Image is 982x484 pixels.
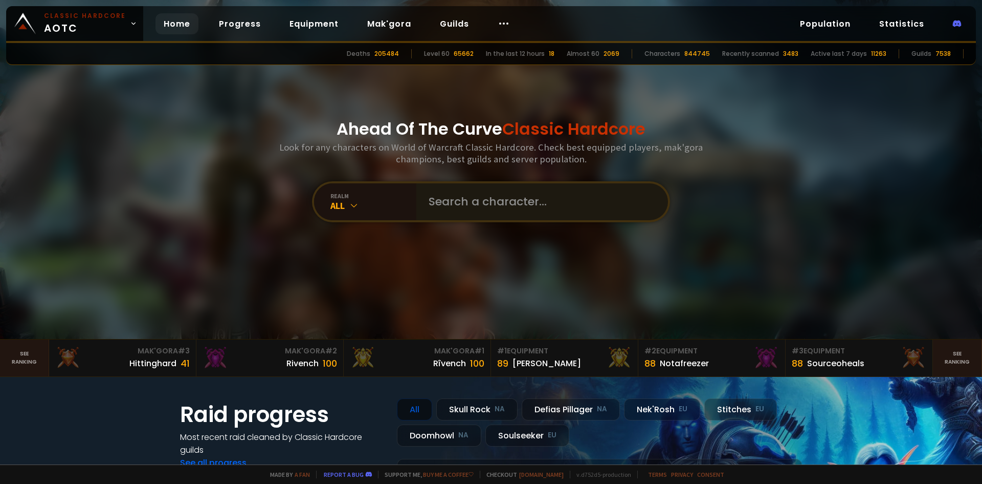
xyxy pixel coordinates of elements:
a: Buy me a coffee [423,471,474,478]
div: Mak'Gora [350,346,484,356]
small: NA [597,404,607,414]
a: #3Equipment88Sourceoheals [786,340,933,376]
a: Guilds [432,13,477,34]
a: Equipment [281,13,347,34]
a: Statistics [871,13,932,34]
span: Checkout [480,471,564,478]
div: 65662 [454,49,474,58]
div: Equipment [497,346,632,356]
div: Nek'Rosh [624,398,700,420]
div: Active last 7 days [811,49,867,58]
div: Sourceoheals [807,357,864,370]
div: 2069 [604,49,619,58]
h3: Look for any characters on World of Warcraft Classic Hardcore. Check best equipped players, mak'g... [275,141,707,165]
div: 41 [181,356,190,370]
a: Population [792,13,859,34]
div: 18 [549,49,554,58]
div: 100 [470,356,484,370]
a: Mak'Gora#3Hittinghard41 [49,340,196,376]
div: Soulseeker [485,425,569,447]
a: Privacy [671,471,693,478]
a: #2Equipment88Notafreezer [638,340,786,376]
div: Rîvench [433,357,466,370]
div: 11263 [871,49,886,58]
div: Characters [644,49,680,58]
div: Mak'Gora [55,346,190,356]
small: NA [458,430,468,440]
div: Mak'Gora [203,346,337,356]
div: Rivench [286,357,319,370]
a: a fan [295,471,310,478]
div: 100 [323,356,337,370]
div: Recently scanned [722,49,779,58]
span: AOTC [44,11,126,36]
a: Progress [211,13,269,34]
a: Consent [697,471,724,478]
div: Guilds [911,49,931,58]
h4: Most recent raid cleaned by Classic Hardcore guilds [180,431,385,456]
div: realm [330,192,416,200]
div: Defias Pillager [522,398,620,420]
a: Home [155,13,198,34]
div: 88 [644,356,656,370]
span: # 2 [644,346,656,356]
span: Classic Hardcore [502,117,645,140]
div: Deaths [347,49,370,58]
h1: Raid progress [180,398,385,431]
div: 3483 [783,49,798,58]
div: Doomhowl [397,425,481,447]
div: 88 [792,356,803,370]
div: Equipment [644,346,779,356]
span: # 2 [325,346,337,356]
a: Classic HardcoreAOTC [6,6,143,41]
a: See all progress [180,457,247,469]
a: #1Equipment89[PERSON_NAME] [491,340,638,376]
div: Hittinghard [129,357,176,370]
div: Notafreezer [660,357,709,370]
small: EU [679,404,687,414]
a: Report a bug [324,471,364,478]
input: Search a character... [422,183,656,220]
div: 89 [497,356,508,370]
div: All [397,398,432,420]
div: [PERSON_NAME] [512,357,581,370]
small: EU [548,430,556,440]
a: Mak'gora [359,13,419,34]
span: # 1 [475,346,484,356]
div: Skull Rock [436,398,518,420]
div: 844745 [684,49,710,58]
span: # 1 [497,346,507,356]
span: Made by [264,471,310,478]
small: NA [495,404,505,414]
small: Classic Hardcore [44,11,126,20]
a: Mak'Gora#2Rivench100 [196,340,344,376]
div: Equipment [792,346,926,356]
div: 7538 [935,49,951,58]
div: All [330,200,416,212]
a: Seeranking [933,340,982,376]
div: Stitches [704,398,777,420]
div: 205484 [374,49,399,58]
span: Support me, [378,471,474,478]
span: # 3 [792,346,804,356]
small: EU [755,404,764,414]
h1: Ahead Of The Curve [337,117,645,141]
a: Terms [648,471,667,478]
div: Level 60 [424,49,450,58]
span: v. d752d5 - production [570,471,631,478]
div: Almost 60 [567,49,599,58]
div: In the last 12 hours [486,49,545,58]
a: [DOMAIN_NAME] [519,471,564,478]
span: # 3 [178,346,190,356]
a: Mak'Gora#1Rîvench100 [344,340,491,376]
